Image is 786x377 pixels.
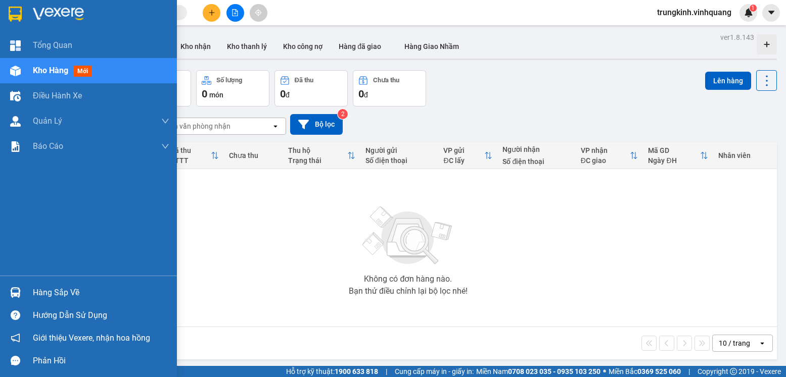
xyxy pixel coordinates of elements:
[209,91,223,99] span: món
[11,310,20,320] span: question-circle
[255,9,262,16] span: aim
[170,146,211,154] div: Đã thu
[288,146,347,154] div: Thu hộ
[718,151,772,159] div: Nhân viên
[750,5,757,12] sup: 1
[637,367,681,375] strong: 0369 525 060
[364,275,452,283] div: Không có đơn hàng nào.
[357,200,458,271] img: svg+xml;base64,PHN2ZyBjbGFzcz0ibGlzdC1wbHVnX19zdmciIHhtbG5zPSJodHRwOi8vd3d3LnczLm9yZy8yMDAwL3N2Zy...
[581,146,630,154] div: VP nhận
[165,142,224,169] th: Toggle SortBy
[364,91,368,99] span: đ
[365,146,433,154] div: Người gửi
[502,145,570,153] div: Người nhận
[720,32,754,43] div: ver 1.8.143
[758,339,766,347] svg: open
[10,116,21,127] img: warehouse-icon
[33,332,150,344] span: Giới thiệu Vexere, nhận hoa hồng
[161,117,169,125] span: down
[232,9,239,16] span: file-add
[438,142,497,169] th: Toggle SortBy
[219,34,275,59] button: Kho thanh lý
[648,146,700,154] div: Mã GD
[335,367,378,375] strong: 1900 633 818
[338,109,348,119] sup: 2
[172,34,219,59] button: Kho nhận
[11,356,20,365] span: message
[33,115,62,127] span: Quản Lý
[730,368,737,375] span: copyright
[208,9,215,16] span: plus
[373,77,399,84] div: Chưa thu
[216,77,242,84] div: Số lượng
[33,89,82,102] span: Điều hành xe
[161,121,230,131] div: Chọn văn phòng nhận
[751,5,755,12] span: 1
[33,39,72,51] span: Tổng Quan
[762,4,780,22] button: caret-down
[271,122,280,130] svg: open
[744,8,753,17] img: icon-new-feature
[331,34,389,59] button: Hàng đã giao
[502,157,570,166] div: Số điện thoại
[643,142,713,169] th: Toggle SortBy
[688,366,690,377] span: |
[10,287,21,298] img: warehouse-icon
[33,308,169,323] div: Hướng dẫn sử dụng
[288,156,347,165] div: Trạng thái
[10,91,21,101] img: warehouse-icon
[250,4,267,22] button: aim
[283,142,360,169] th: Toggle SortBy
[358,88,364,100] span: 0
[73,66,92,77] span: mới
[202,88,207,100] span: 0
[581,156,630,165] div: ĐC giao
[10,66,21,76] img: warehouse-icon
[33,66,68,75] span: Kho hàng
[705,72,751,90] button: Lên hàng
[170,156,211,165] div: HTTT
[286,91,290,99] span: đ
[404,42,459,50] span: Hàng Giao Nhầm
[226,4,244,22] button: file-add
[476,366,600,377] span: Miền Nam
[648,156,700,165] div: Ngày ĐH
[508,367,600,375] strong: 0708 023 035 - 0935 103 250
[33,353,169,368] div: Phản hồi
[286,366,378,377] span: Hỗ trợ kỹ thuật:
[229,151,278,159] div: Chưa thu
[33,140,63,152] span: Báo cáo
[365,156,433,165] div: Số điện thoại
[443,146,484,154] div: VP gửi
[196,70,269,106] button: Số lượng0món
[719,338,750,348] div: 10 / trang
[609,366,681,377] span: Miền Bắc
[280,88,286,100] span: 0
[603,369,606,373] span: ⚪️
[10,40,21,51] img: dashboard-icon
[11,333,20,343] span: notification
[443,156,484,165] div: ĐC lấy
[10,141,21,152] img: solution-icon
[395,366,474,377] span: Cung cấp máy in - giấy in:
[576,142,643,169] th: Toggle SortBy
[33,285,169,300] div: Hàng sắp về
[290,114,343,135] button: Bộ lọc
[757,34,777,55] div: Tạo kho hàng mới
[767,8,776,17] span: caret-down
[353,70,426,106] button: Chưa thu0đ
[649,6,739,19] span: trungkinh.vinhquang
[349,287,468,295] div: Bạn thử điều chỉnh lại bộ lọc nhé!
[386,366,387,377] span: |
[275,34,331,59] button: Kho công nợ
[295,77,313,84] div: Đã thu
[161,142,169,150] span: down
[203,4,220,22] button: plus
[274,70,348,106] button: Đã thu0đ
[9,7,22,22] img: logo-vxr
